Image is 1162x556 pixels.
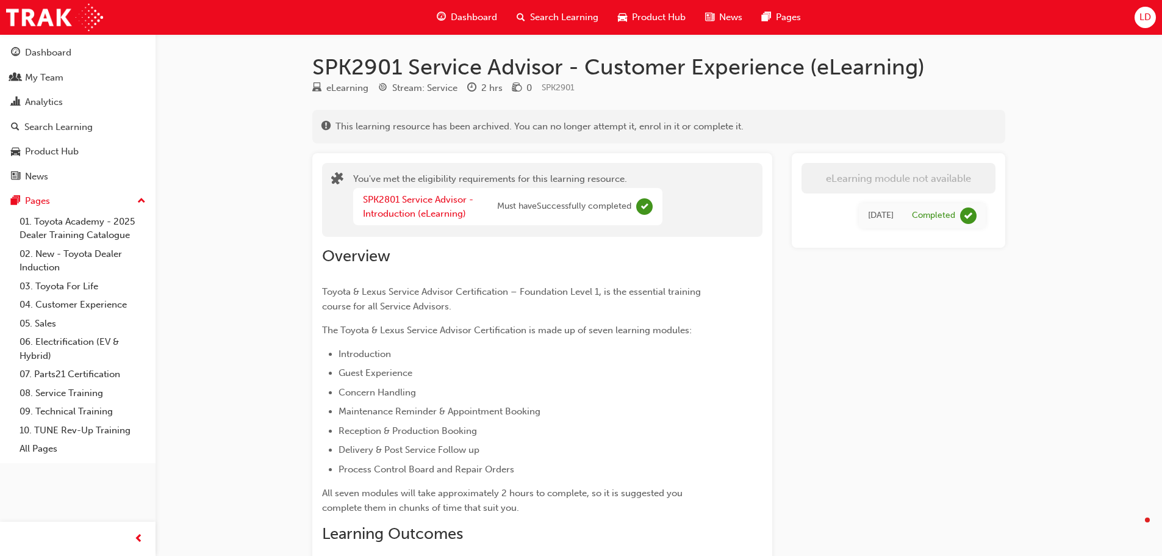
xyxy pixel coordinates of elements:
a: 07. Parts21 Certification [15,365,151,384]
a: 09. Technical Training [15,402,151,421]
span: Process Control Board and Repair Orders [339,464,514,475]
a: 10. TUNE Rev-Up Training [15,421,151,440]
span: guage-icon [437,10,446,25]
div: Completed [912,210,955,222]
span: Maintenance Reminder & Appointment Booking [339,406,540,417]
a: Analytics [5,91,151,114]
span: learningRecordVerb_COMPLETE-icon [960,208,977,224]
img: Trak [6,4,103,31]
span: pages-icon [11,196,20,207]
div: Pages [25,194,50,208]
span: chart-icon [11,97,20,108]
span: Product Hub [632,10,686,24]
a: 02. New - Toyota Dealer Induction [15,245,151,277]
span: money-icon [512,83,522,94]
span: Guest Experience [339,367,412,378]
span: Search Learning [530,10,598,24]
div: Analytics [25,95,63,109]
a: news-iconNews [695,5,752,30]
a: Product Hub [5,140,151,163]
span: people-icon [11,73,20,84]
div: Type [312,81,368,96]
span: target-icon [378,83,387,94]
span: All seven modules will take approximately 2 hours to complete, so it is suggested you complete th... [322,488,685,513]
a: pages-iconPages [752,5,811,30]
span: pages-icon [762,10,771,25]
span: Delivery & Post Service Follow up [339,444,479,455]
div: Search Learning [24,120,93,134]
a: car-iconProduct Hub [608,5,695,30]
span: search-icon [517,10,525,25]
span: clock-icon [467,83,476,94]
a: News [5,165,151,188]
span: Learning resource code [542,82,575,93]
div: Duration [467,81,503,96]
button: Pages [5,190,151,212]
a: 05. Sales [15,314,151,333]
span: Pages [776,10,801,24]
span: LD [1139,10,1151,24]
span: prev-icon [134,532,143,547]
span: News [719,10,742,24]
h1: SPK2901 Service Advisor - Customer Experience (eLearning) [312,54,1005,81]
span: Dashboard [451,10,497,24]
a: search-iconSearch Learning [507,5,608,30]
div: Product Hub [25,145,79,159]
button: eLearning module not available [802,163,995,193]
div: Stream: Service [392,81,457,95]
span: Introduction [339,348,391,359]
span: car-icon [11,146,20,157]
span: up-icon [137,193,146,209]
span: Complete [636,198,653,215]
span: news-icon [11,171,20,182]
div: You've met the eligibility requirements for this learning resource. [353,172,662,228]
a: 08. Service Training [15,384,151,403]
div: Sat Jul 29 2017 22:00:00 GMT+0800 (Australian Western Standard Time) [868,209,894,223]
div: 0 [526,81,532,95]
a: 04. Customer Experience [15,295,151,314]
div: eLearning [326,81,368,95]
div: Dashboard [25,46,71,60]
span: learningResourceType_ELEARNING-icon [312,83,321,94]
a: Search Learning [5,116,151,139]
a: All Pages [15,439,151,458]
span: Toyota & Lexus Service Advisor Certification – Foundation Level 1, is the essential training cour... [322,286,703,312]
span: Overview [322,247,390,265]
div: News [25,170,48,184]
button: DashboardMy TeamAnalyticsSearch LearningProduct HubNews [5,39,151,190]
span: search-icon [11,122,20,133]
div: 2 hrs [481,81,503,95]
iframe: Intercom live chat [1121,514,1150,544]
a: 03. Toyota For Life [15,277,151,296]
button: LD [1135,7,1156,28]
span: puzzle-icon [331,173,343,187]
div: Price [512,81,532,96]
span: guage-icon [11,48,20,59]
span: The Toyota & Lexus Service Advisor Certification is made up of seven learning modules: [322,325,692,336]
a: SPK2801 Service Advisor - Introduction (eLearning) [363,194,473,219]
div: My Team [25,71,63,85]
span: Learning Outcomes [322,524,463,543]
span: exclaim-icon [321,121,331,132]
span: car-icon [618,10,627,25]
a: guage-iconDashboard [427,5,507,30]
a: 01. Toyota Academy - 2025 Dealer Training Catalogue [15,212,151,245]
a: My Team [5,67,151,89]
span: This learning resource has been archived. You can no longer attempt it, enrol in it or complete it. [335,120,744,134]
div: Stream [378,81,457,96]
span: Reception & Production Booking [339,425,477,436]
span: news-icon [705,10,714,25]
a: Dashboard [5,42,151,64]
a: 06. Electrification (EV & Hybrid) [15,333,151,365]
span: Concern Handling [339,387,416,398]
span: Must have Successfully completed [497,200,631,214]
